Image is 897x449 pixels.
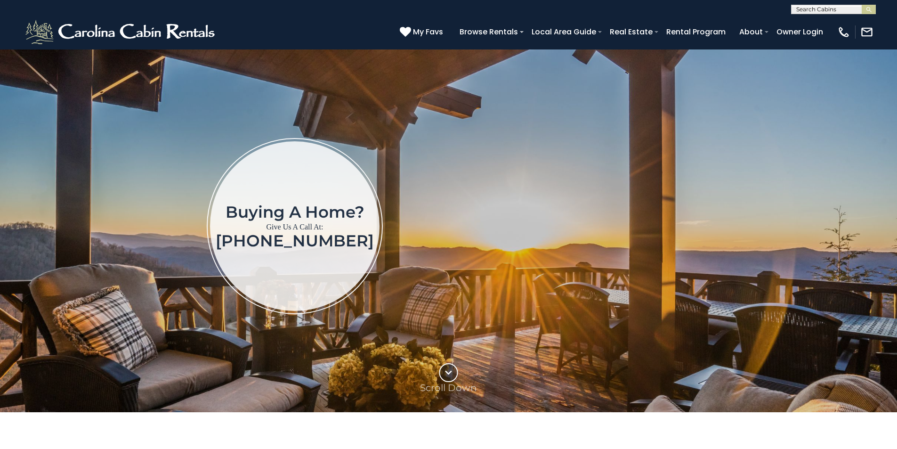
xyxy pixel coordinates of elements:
a: Browse Rentals [455,24,523,40]
iframe: New Contact Form [534,99,842,353]
a: Real Estate [605,24,657,40]
a: About [735,24,768,40]
img: phone-regular-white.png [837,25,850,39]
img: mail-regular-white.png [860,25,873,39]
a: [PHONE_NUMBER] [216,231,374,251]
a: My Favs [400,26,445,38]
img: White-1-2.png [24,18,219,46]
p: Give Us A Call At: [216,220,374,234]
h1: Buying a home? [216,204,374,220]
a: Local Area Guide [527,24,601,40]
p: Scroll Down [420,382,477,393]
a: Owner Login [772,24,828,40]
span: My Favs [413,26,443,38]
a: Rental Program [662,24,730,40]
